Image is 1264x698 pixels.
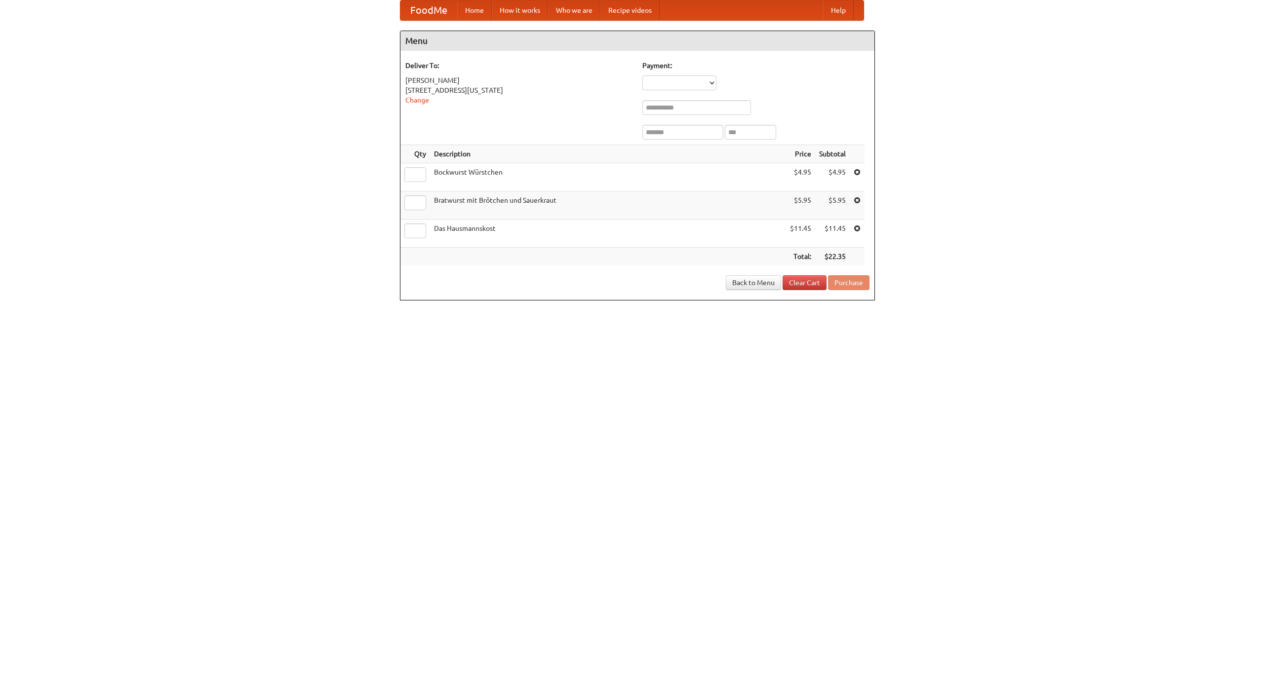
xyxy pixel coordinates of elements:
[405,75,632,85] div: [PERSON_NAME]
[400,0,457,20] a: FoodMe
[815,145,850,163] th: Subtotal
[786,248,815,266] th: Total:
[457,0,492,20] a: Home
[492,0,548,20] a: How it works
[786,163,815,191] td: $4.95
[726,275,781,290] a: Back to Menu
[823,0,854,20] a: Help
[786,145,815,163] th: Price
[642,61,869,71] h5: Payment:
[783,275,827,290] a: Clear Cart
[815,220,850,248] td: $11.45
[430,191,786,220] td: Bratwurst mit Brötchen und Sauerkraut
[430,163,786,191] td: Bockwurst Würstchen
[430,145,786,163] th: Description
[815,248,850,266] th: $22.35
[400,145,430,163] th: Qty
[600,0,660,20] a: Recipe videos
[786,220,815,248] td: $11.45
[400,31,874,51] h4: Menu
[405,96,429,104] a: Change
[786,191,815,220] td: $5.95
[548,0,600,20] a: Who we are
[815,163,850,191] td: $4.95
[828,275,869,290] button: Purchase
[405,85,632,95] div: [STREET_ADDRESS][US_STATE]
[405,61,632,71] h5: Deliver To:
[430,220,786,248] td: Das Hausmannskost
[815,191,850,220] td: $5.95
